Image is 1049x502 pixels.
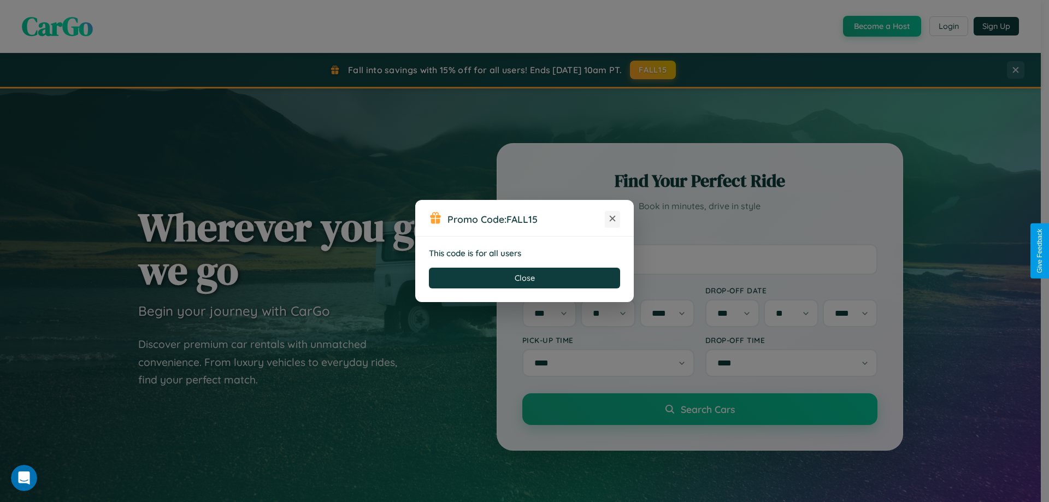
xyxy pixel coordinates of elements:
iframe: Intercom live chat [11,465,37,491]
button: Close [429,268,620,288]
h3: Promo Code: [447,213,605,225]
b: FALL15 [506,213,538,225]
strong: This code is for all users [429,248,521,258]
div: Give Feedback [1036,229,1044,273]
